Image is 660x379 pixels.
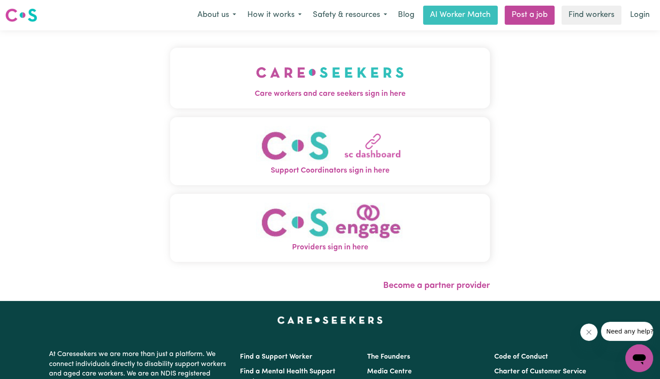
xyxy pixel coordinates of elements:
a: Careseekers logo [5,5,37,25]
a: AI Worker Match [423,6,498,25]
a: Find a Support Worker [240,353,312,360]
a: Login [625,6,655,25]
button: Safety & resources [307,6,393,24]
a: Charter of Customer Service [494,368,586,375]
a: Blog [393,6,420,25]
span: Care workers and care seekers sign in here [170,88,490,100]
span: Support Coordinators sign in here [170,165,490,176]
a: Post a job [505,6,555,25]
span: Need any help? [5,6,53,13]
iframe: Message from company [601,322,653,341]
button: How it works [242,6,307,24]
a: Code of Conduct [494,353,548,360]
a: Careseekers home page [277,317,383,323]
button: Support Coordinators sign in here [170,117,490,185]
a: Media Centre [367,368,412,375]
span: Providers sign in here [170,242,490,253]
button: About us [192,6,242,24]
a: Find workers [561,6,621,25]
iframe: Close message [580,323,598,341]
iframe: Button to launch messaging window [625,344,653,372]
a: Become a partner provider [383,281,490,290]
button: Care workers and care seekers sign in here [170,48,490,108]
a: The Founders [367,353,410,360]
img: Careseekers logo [5,7,37,23]
button: Providers sign in here [170,194,490,262]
